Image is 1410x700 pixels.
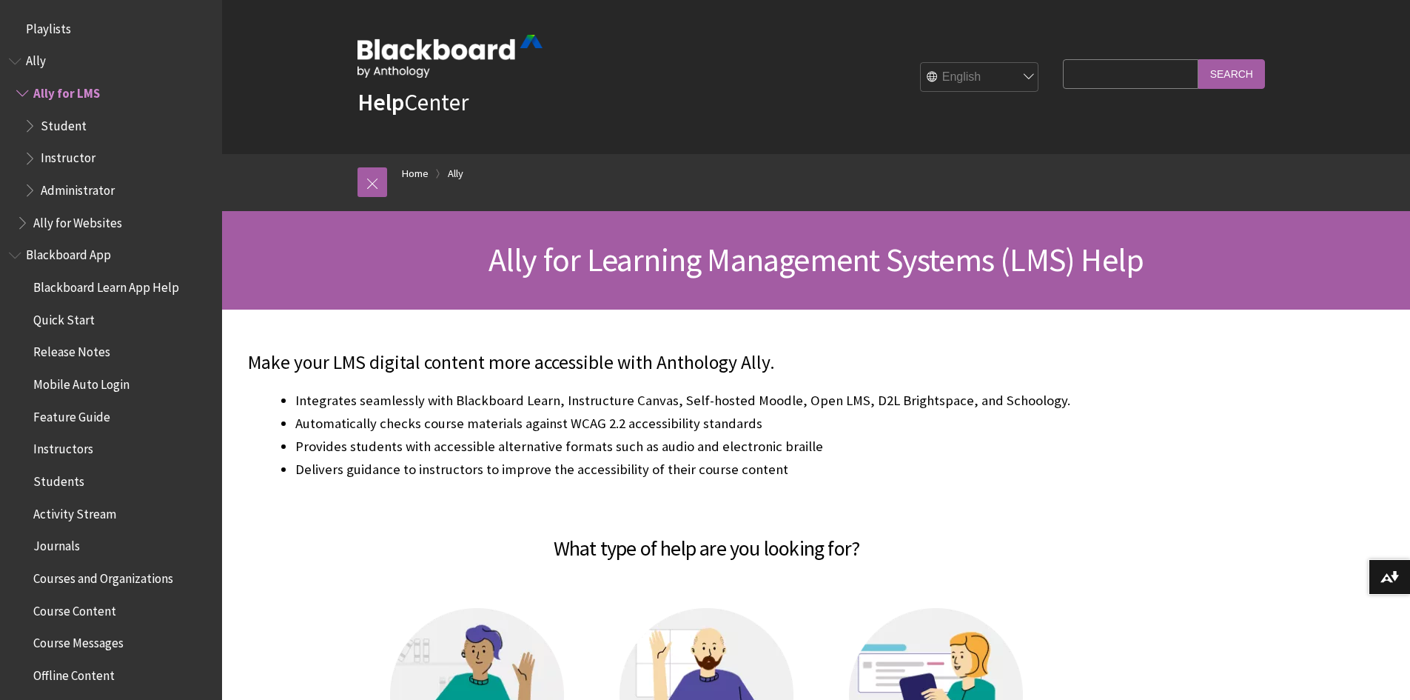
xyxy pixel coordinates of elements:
span: Quick Start [33,307,95,327]
span: Ally for Websites [33,210,122,230]
span: Course Messages [33,630,124,650]
li: Delivers guidance to instructors to improve the accessibility of their course content [295,459,1166,501]
strong: Help [357,87,404,117]
span: Journals [33,534,80,554]
img: Blackboard by Anthology [357,35,543,78]
input: Search [1198,59,1265,88]
span: Activity Stream [33,501,116,521]
span: Feature Guide [33,404,110,424]
a: Ally [448,164,463,183]
span: Students [33,469,84,489]
li: Automatically checks course materials against WCAG 2.2 accessibility standards [295,413,1166,434]
span: Instructor [41,146,95,166]
span: Ally for LMS [33,81,100,101]
select: Site Language Selector [921,63,1039,93]
p: Make your LMS digital content more accessible with Anthology Ally. [248,350,1166,376]
nav: Book outline for Anthology Ally Help [9,49,213,236]
span: Blackboard App [26,243,111,263]
span: Course Content [33,599,116,619]
nav: Book outline for Playlists [9,16,213,41]
span: Mobile Auto Login [33,372,130,392]
span: Release Notes [33,340,110,360]
span: Instructors [33,437,93,457]
span: Offline Content [33,663,115,683]
span: Student [41,113,87,133]
span: Playlists [26,16,71,36]
span: Ally for Learning Management Systems (LMS) Help [489,239,1144,280]
span: Courses and Organizations [33,566,173,586]
li: Integrates seamlessly with Blackboard Learn, Instructure Canvas, Self-hosted Moodle, Open LMS, D2... [295,390,1166,411]
a: HelpCenter [357,87,469,117]
a: Home [402,164,429,183]
h2: What type of help are you looking for? [248,515,1166,564]
li: Provides students with accessible alternative formats such as audio and electronic braille [295,436,1166,457]
span: Blackboard Learn App Help [33,275,179,295]
span: Ally [26,49,46,69]
span: Administrator [41,178,115,198]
